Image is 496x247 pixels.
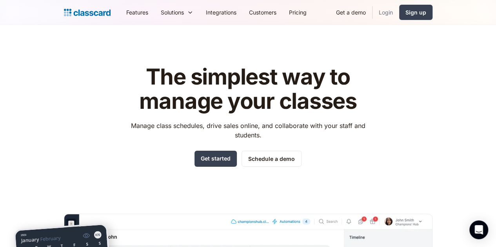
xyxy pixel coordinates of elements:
a: home [64,7,111,18]
h1: The simplest way to manage your classes [124,65,372,113]
a: Login [372,4,399,21]
a: Schedule a demo [242,151,302,167]
div: Sign up [405,8,426,16]
a: Get started [194,151,237,167]
div: Solutions [154,4,200,21]
a: Customers [243,4,283,21]
a: Sign up [399,5,432,20]
a: Features [120,4,154,21]
div: Open Intercom Messenger [469,220,488,239]
p: Manage class schedules, drive sales online, and collaborate with your staff and students. [124,121,372,140]
a: Pricing [283,4,313,21]
a: Integrations [200,4,243,21]
div: Solutions [161,8,184,16]
a: Get a demo [330,4,372,21]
